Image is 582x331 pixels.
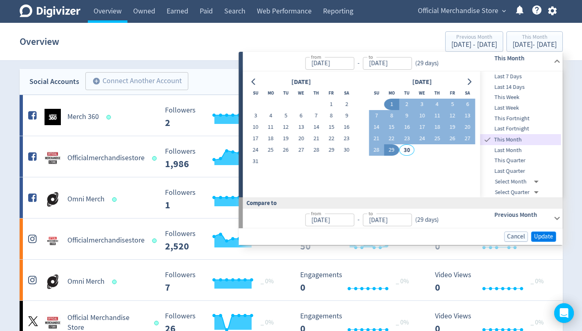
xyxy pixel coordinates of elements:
[460,121,475,133] button: 20
[460,87,475,99] th: Saturday
[339,99,354,110] button: 2
[430,133,445,144] button: 25
[294,110,309,121] button: 6
[445,31,503,52] button: Previous Month[DATE] - [DATE]
[396,318,409,327] span: _ 0%
[480,113,561,124] div: This Fortnight
[445,121,460,133] button: 19
[480,71,561,82] div: Last 7 Days
[480,166,561,177] div: Last Quarter
[29,76,79,88] div: Social Accounts
[412,59,442,68] div: ( 29 days )
[45,274,61,290] img: Omni Merch undefined
[112,197,119,202] span: Data last synced: 29 Sep 2025, 9:01pm (AEST)
[106,115,113,119] span: Data last synced: 29 Sep 2025, 9:01pm (AEST)
[369,144,384,156] button: 28
[399,133,415,144] button: 23
[243,209,563,228] div: from-to(29 days)Previous Month
[430,121,445,133] button: 18
[261,318,274,327] span: _ 0%
[463,76,475,88] button: Go to next month
[85,72,188,90] button: Connect Another Account
[112,280,119,284] span: Data last synced: 29 Sep 2025, 9:01pm (AEST)
[152,238,159,243] span: Data last synced: 29 Sep 2025, 9:01pm (AEST)
[500,7,508,15] span: expand_more
[67,277,105,287] h5: Omni Merch
[480,167,561,176] span: Last Quarter
[495,177,542,187] div: Select Month
[45,109,61,125] img: Merch 360 undefined
[278,87,293,99] th: Tuesday
[412,215,439,225] div: ( 29 days )
[513,34,557,41] div: This Month
[368,210,373,217] label: to
[415,87,430,99] th: Wednesday
[384,99,399,110] button: 1
[504,232,528,242] button: Cancel
[415,121,430,133] button: 17
[480,134,561,145] div: This Month
[480,72,561,81] span: Last 7 Days
[445,110,460,121] button: 12
[339,110,354,121] button: 9
[67,236,145,245] h5: Officialmerchandisestore
[494,210,550,220] h6: Previous Month
[451,34,497,41] div: Previous Month
[79,73,188,90] a: Connect Another Account
[248,110,263,121] button: 3
[554,303,574,323] div: Open Intercom Messenger
[324,87,339,99] th: Friday
[278,144,293,156] button: 26
[20,177,563,218] a: Omni Merch undefinedOmni Merch Followers --- _ 0% Followers 1 Engagements 0 Engagements 0 _ 0% Vi...
[92,77,100,85] span: add_circle
[506,31,563,52] button: This Month[DATE]- [DATE]
[20,29,59,55] h1: Overview
[248,133,263,144] button: 17
[480,155,561,166] div: This Quarter
[67,112,99,122] h5: Merch 360
[324,121,339,133] button: 15
[418,4,498,18] span: Official Merchandise Store
[278,133,293,144] button: 19
[248,87,263,99] th: Sunday
[384,110,399,121] button: 8
[415,4,508,18] button: Official Merchandise Store
[399,87,415,99] th: Tuesday
[480,83,561,92] span: Last 14 Days
[354,59,363,68] div: -
[161,106,283,128] svg: Followers ---
[20,260,563,300] a: Omni Merch undefinedOmni Merch Followers --- _ 0% Followers 7 Engagements 0 Engagements 0 _ 0% Vi...
[451,41,497,49] div: [DATE] - [DATE]
[368,53,373,60] label: to
[294,87,309,99] th: Wednesday
[339,87,354,99] th: Saturday
[415,99,430,110] button: 3
[480,92,561,103] div: This Week
[324,110,339,121] button: 8
[399,99,415,110] button: 2
[431,271,553,293] svg: Video Views 0
[480,93,561,102] span: This Week
[493,135,561,144] span: This Month
[339,144,354,156] button: 30
[399,144,415,156] button: 30
[294,133,309,144] button: 20
[480,124,561,133] span: Last Fortnight
[152,156,159,161] span: Data last synced: 29 Sep 2025, 9:01pm (AEST)
[20,136,563,177] a: Officialmerchandisestore undefinedOfficialmerchandisestore Followers --- Followers 1,986 <1% Enga...
[45,232,61,249] img: Officialmerchandisestore undefined
[384,87,399,99] th: Monday
[309,121,324,133] button: 14
[445,133,460,144] button: 26
[534,234,553,240] span: Update
[369,121,384,133] button: 14
[248,121,263,133] button: 10
[294,144,309,156] button: 27
[531,232,556,242] button: Update
[243,71,563,197] div: from-to(29 days)This Month
[161,271,283,293] svg: Followers ---
[507,234,525,240] span: Cancel
[460,133,475,144] button: 27
[296,271,419,293] svg: Engagements 0
[430,110,445,121] button: 11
